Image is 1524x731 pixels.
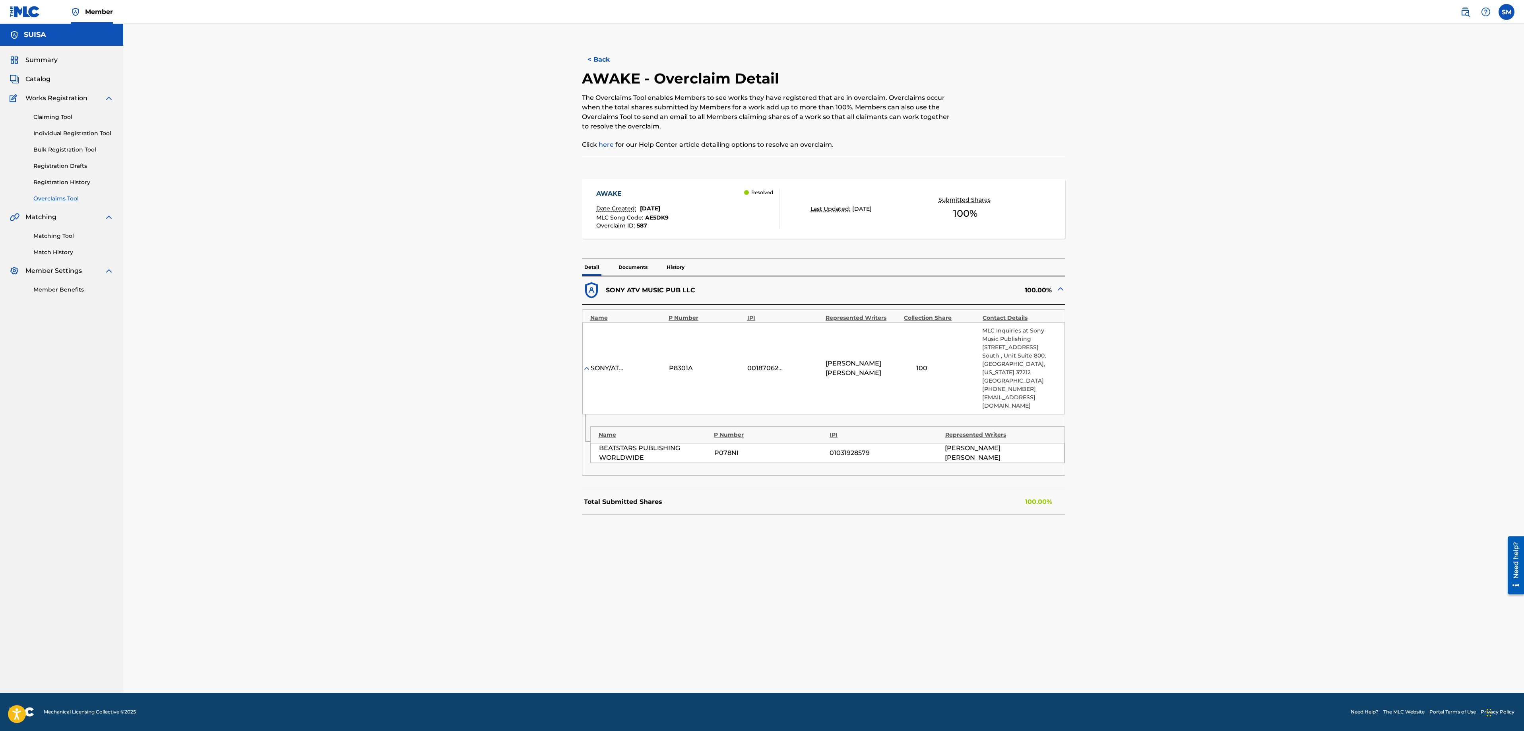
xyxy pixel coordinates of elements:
[582,179,1066,239] a: AWAKEDate Created:[DATE]MLC Song Code:AE5DK9Overclaim ID:587 ResolvedLast Updated:[DATE]Submitted...
[596,189,669,198] div: AWAKE
[714,448,826,458] div: P078NI
[599,431,710,439] div: Name
[904,314,978,322] div: Collection Share
[714,431,826,439] div: P Number
[582,259,602,276] p: Detail
[104,93,114,103] img: expand
[982,327,1057,343] p: MLC Inquiries at Sony Music Publishing
[852,205,872,212] span: [DATE]
[33,248,114,257] a: Match History
[1056,284,1065,294] img: expand-cell-toggle
[1351,708,1379,715] a: Need Help?
[33,286,114,294] a: Member Benefits
[1481,7,1491,17] img: help
[983,314,1057,322] div: Contact Details
[640,205,660,212] span: [DATE]
[810,205,852,213] p: Last Updated:
[596,214,645,221] span: MLC Song Code :
[10,707,34,717] img: logo
[751,189,773,196] p: Resolved
[10,74,50,84] a: CatalogCatalog
[824,281,1065,300] div: 100.00%
[33,129,114,138] a: Individual Registration Tool
[669,314,743,322] div: P Number
[71,7,80,17] img: Top Rightsholder
[25,74,50,84] span: Catalog
[1502,533,1524,597] iframe: Resource Center
[1025,497,1052,507] p: 100.00%
[10,30,19,40] img: Accounts
[33,194,114,203] a: Overclaims Tool
[10,6,40,17] img: MLC Logo
[1460,7,1470,17] img: search
[584,497,662,507] p: Total Submitted Shares
[25,266,82,276] span: Member Settings
[645,214,669,221] span: AE5DK9
[826,314,900,322] div: Represented Writers
[85,7,113,16] span: Member
[25,212,56,222] span: Matching
[953,206,977,221] span: 100 %
[33,232,114,240] a: Matching Tool
[1457,4,1473,20] a: Public Search
[10,266,19,276] img: Member Settings
[25,93,87,103] span: Works Registration
[583,364,591,372] img: expand-cell-toggle
[637,222,647,229] span: 587
[616,259,650,276] p: Documents
[25,55,58,65] span: Summary
[596,222,637,229] span: Overclaim ID :
[826,359,900,378] span: [PERSON_NAME] [PERSON_NAME]
[10,212,19,222] img: Matching
[33,146,114,154] a: Bulk Registration Tool
[1484,693,1524,731] iframe: Chat Widget
[104,266,114,276] img: expand
[33,162,114,170] a: Registration Drafts
[590,314,665,322] div: Name
[582,281,601,300] img: dfb38c8551f6dcc1ac04.svg
[104,212,114,222] img: expand
[10,93,20,103] img: Works Registration
[582,70,783,87] h2: AWAKE - Overclaim Detail
[33,113,114,121] a: Claiming Tool
[982,385,1057,393] p: [PHONE_NUMBER]
[599,141,614,148] a: here
[582,140,954,150] p: Click for our Help Center article detailing options to resolve an overclaim.
[10,74,19,84] img: Catalog
[33,178,114,187] a: Registration History
[582,93,954,131] p: The Overclaims Tool enables Members to see works they have registered that are in overclaim. Over...
[1429,708,1476,715] a: Portal Terms of Use
[1487,701,1491,725] div: Drag
[982,343,1057,360] p: [STREET_ADDRESS] South , Unit Suite 800,
[830,431,941,439] div: IPI
[596,204,638,213] p: Date Created:
[982,377,1057,385] p: [GEOGRAPHIC_DATA]
[1499,4,1514,20] div: User Menu
[1478,4,1494,20] div: Help
[599,443,710,463] div: BEATSTARS PUBLISHING WORLDWIDE
[747,314,822,322] div: IPI
[582,50,630,70] button: < Back
[44,708,136,715] span: Mechanical Licensing Collective © 2025
[945,431,1057,439] div: Represented Writers
[945,443,1056,463] span: [PERSON_NAME] [PERSON_NAME]
[1481,708,1514,715] a: Privacy Policy
[606,286,695,295] p: SONY ATV MUSIC PUB LLC
[10,55,58,65] a: SummarySummary
[24,30,46,39] h5: SUISA
[982,393,1057,410] p: [EMAIL_ADDRESS][DOMAIN_NAME]
[10,55,19,65] img: Summary
[664,259,687,276] p: History
[982,360,1057,377] p: [GEOGRAPHIC_DATA], [US_STATE] 37212
[830,448,941,458] div: 01031928579
[1383,708,1425,715] a: The MLC Website
[938,196,993,204] p: Submitted Shares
